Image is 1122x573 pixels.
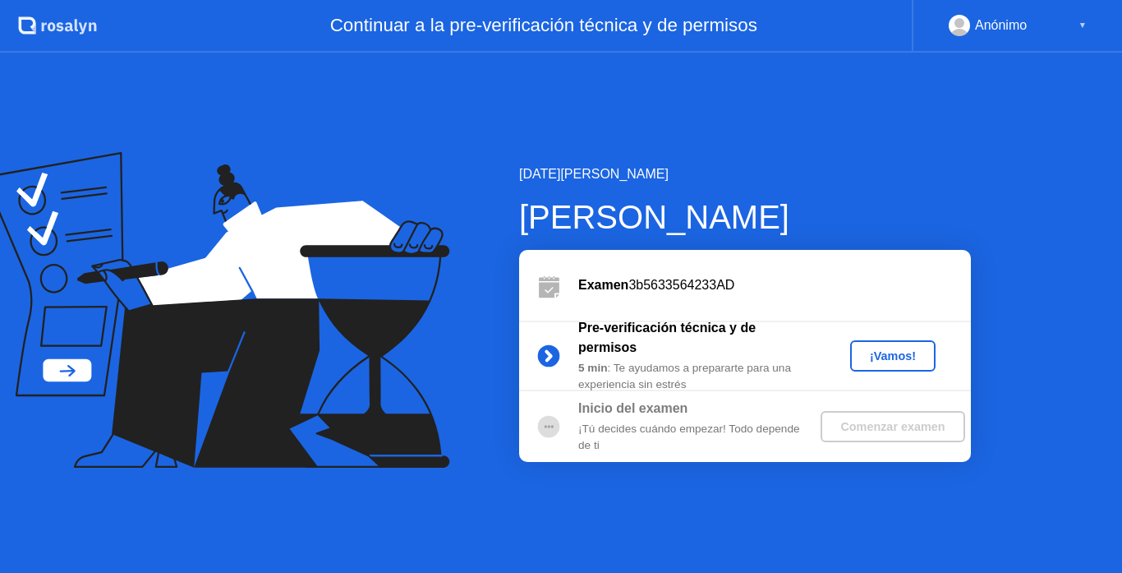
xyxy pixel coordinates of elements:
div: [PERSON_NAME] [519,192,971,242]
b: Pre-verificación técnica y de permisos [578,321,756,354]
div: : Te ayudamos a prepararte para una experiencia sin estrés [578,360,815,394]
div: Anónimo [975,15,1027,36]
button: Comenzar examen [821,411,964,442]
div: ¡Vamos! [857,349,929,363]
b: Inicio del examen [578,401,687,415]
div: [DATE][PERSON_NAME] [519,164,971,184]
button: ¡Vamos! [850,340,936,372]
b: Examen [578,278,628,292]
b: 5 min [578,362,608,374]
div: ▼ [1078,15,1087,36]
div: ¡Tú decides cuándo empezar! Todo depende de ti [578,421,815,455]
div: Comenzar examen [827,420,958,433]
div: 3b5633564233AD [578,275,971,295]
